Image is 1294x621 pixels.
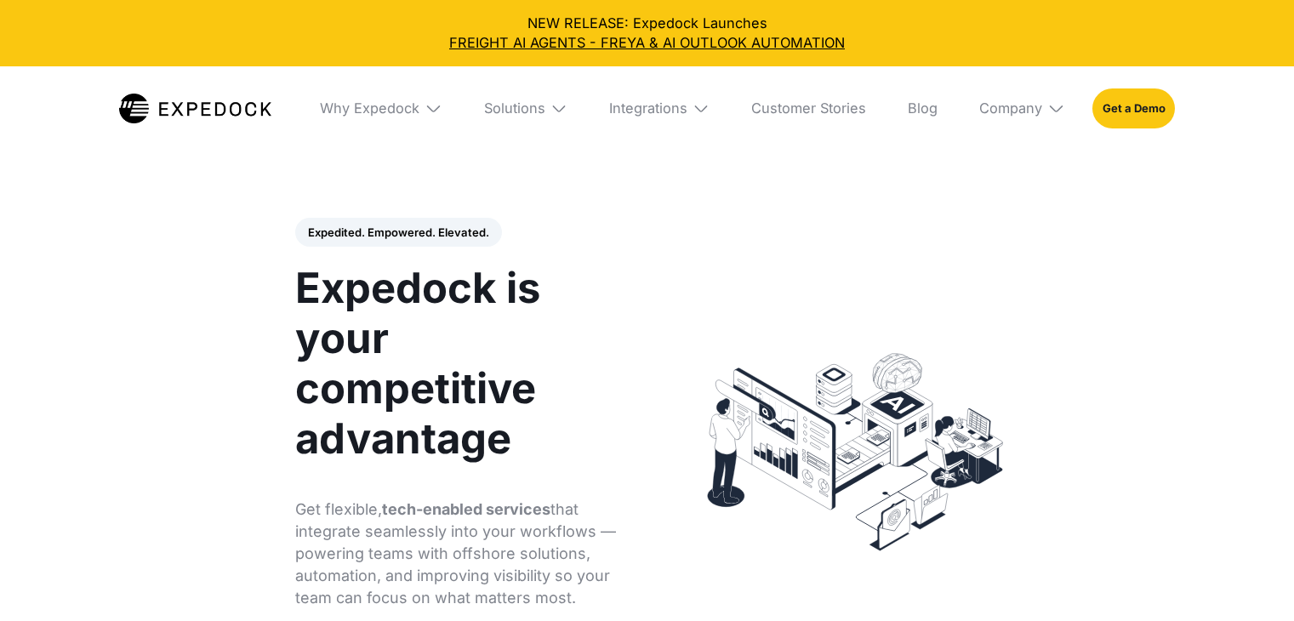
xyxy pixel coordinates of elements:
[295,499,630,609] p: Get flexible, that integrate seamlessly into your workflows — powering teams with offshore soluti...
[738,66,881,150] a: Customer Stories
[1092,88,1175,128] a: Get a Demo
[484,100,545,117] div: Solutions
[609,100,687,117] div: Integrations
[894,66,952,150] a: Blog
[966,66,1079,150] div: Company
[470,66,581,150] div: Solutions
[979,100,1042,117] div: Company
[14,33,1280,53] a: FREIGHT AI AGENTS - FREYA & AI OUTLOOK AUTOMATION
[295,264,630,464] h1: Expedock is your competitive advantage
[596,66,724,150] div: Integrations
[14,14,1280,53] div: NEW RELEASE: Expedock Launches
[306,66,456,150] div: Why Expedock
[382,500,550,518] strong: tech-enabled services
[320,100,419,117] div: Why Expedock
